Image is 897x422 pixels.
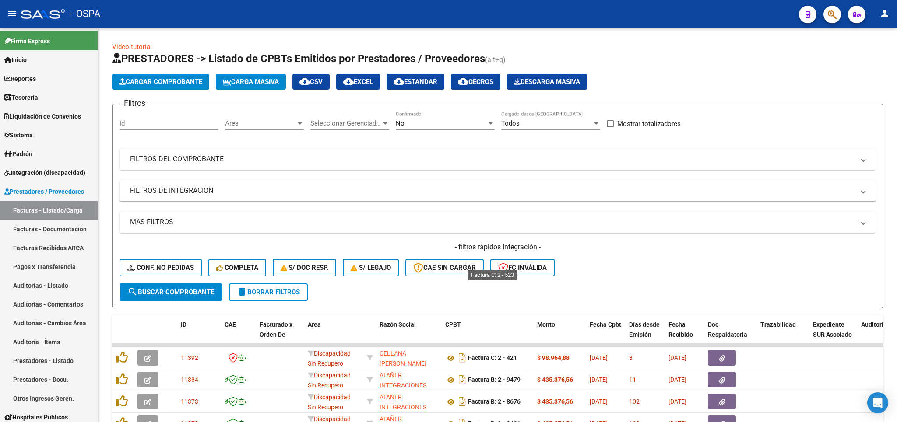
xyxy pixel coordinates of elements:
[343,76,354,87] mat-icon: cloud_download
[537,354,570,361] strong: $ 98.964,88
[4,149,32,159] span: Padrón
[120,283,222,301] button: Buscar Comprobante
[760,321,796,328] span: Trazabilidad
[225,119,296,127] span: Area
[304,315,363,354] datatable-header-cell: Area
[396,119,405,127] span: No
[69,4,100,24] span: - OSPA
[380,370,438,389] div: 30716229978
[458,78,493,86] span: Gecros
[127,288,214,296] span: Buscar Comprobante
[119,78,202,86] span: Cargar Comprobante
[629,376,636,383] span: 11
[590,354,608,361] span: [DATE]
[867,392,888,413] div: Open Intercom Messenger
[405,259,484,276] button: CAE SIN CARGAR
[468,398,521,405] strong: Factura B: 2 - 8676
[507,74,587,90] app-download-masive: Descarga masiva de comprobantes (adjuntos)
[629,398,640,405] span: 102
[458,76,468,87] mat-icon: cloud_download
[343,78,373,86] span: EXCEL
[668,354,686,361] span: [DATE]
[380,372,426,399] span: ATAÑER INTEGRACIONES S.R.L
[4,130,33,140] span: Sistema
[256,315,304,354] datatable-header-cell: Facturado x Orden De
[457,373,468,387] i: Descargar documento
[879,8,890,19] mat-icon: person
[221,315,256,354] datatable-header-cell: CAE
[668,376,686,383] span: [DATE]
[861,321,887,328] span: Auditoria
[223,78,279,86] span: Carga Masiva
[127,264,194,272] span: Conf. no pedidas
[237,288,300,296] span: Borrar Filtros
[112,52,485,65] span: PRESTADORES -> Listado de CPBTs Emitidos por Prestadores / Proveedores
[590,376,608,383] span: [DATE]
[501,119,520,127] span: Todos
[514,78,580,86] span: Descarga Masiva
[490,259,555,276] button: FC Inválida
[4,55,27,65] span: Inicio
[626,315,665,354] datatable-header-cell: Días desde Emisión
[351,264,391,272] span: S/ legajo
[442,315,534,354] datatable-header-cell: CPBT
[181,376,198,383] span: 11384
[468,355,517,362] strong: Factura C: 2 - 421
[308,350,351,367] span: Discapacidad Sin Recupero
[704,315,757,354] datatable-header-cell: Doc Respaldatoria
[590,321,621,328] span: Fecha Cpbt
[757,315,809,354] datatable-header-cell: Trazabilidad
[537,376,573,383] strong: $ 435.376,56
[629,354,633,361] span: 3
[485,56,506,64] span: (alt+q)
[343,259,399,276] button: S/ legajo
[380,349,438,367] div: 27369015082
[4,412,68,422] span: Hospitales Públicos
[130,217,855,227] mat-panel-title: MAS FILTROS
[376,315,442,354] datatable-header-cell: Razón Social
[112,43,152,51] a: Video tutorial
[813,321,852,338] span: Expediente SUR Asociado
[445,321,461,328] span: CPBT
[308,394,351,411] span: Discapacidad Sin Recupero
[534,315,586,354] datatable-header-cell: Monto
[229,283,308,301] button: Borrar Filtros
[4,93,38,102] span: Tesorería
[120,242,876,252] h4: - filtros rápidos Integración -
[208,259,266,276] button: Completa
[281,264,329,272] span: S/ Doc Resp.
[629,321,660,338] span: Días desde Emisión
[225,321,236,328] span: CAE
[665,315,704,354] datatable-header-cell: Fecha Recibido
[394,78,437,86] span: Estandar
[120,212,876,233] mat-expansion-panel-header: MAS FILTROS
[394,76,404,87] mat-icon: cloud_download
[177,315,221,354] datatable-header-cell: ID
[181,398,198,405] span: 11373
[380,392,438,411] div: 30716229978
[181,354,198,361] span: 11392
[237,286,247,297] mat-icon: delete
[387,74,444,90] button: Estandar
[809,315,858,354] datatable-header-cell: Expediente SUR Asociado
[457,351,468,365] i: Descargar documento
[130,186,855,195] mat-panel-title: FILTROS DE INTEGRACION
[273,259,337,276] button: S/ Doc Resp.
[299,78,323,86] span: CSV
[451,74,500,90] button: Gecros
[4,74,36,84] span: Reportes
[310,119,381,127] span: Seleccionar Gerenciador
[507,74,587,90] button: Descarga Masiva
[130,154,855,164] mat-panel-title: FILTROS DEL COMPROBANTE
[4,187,84,196] span: Prestadores / Proveedores
[468,377,521,384] strong: Factura B: 2 - 9479
[590,398,608,405] span: [DATE]
[308,372,351,389] span: Discapacidad Sin Recupero
[260,321,292,338] span: Facturado x Orden De
[299,76,310,87] mat-icon: cloud_download
[708,321,747,338] span: Doc Respaldatoria
[112,74,209,90] button: Cargar Comprobante
[120,259,202,276] button: Conf. no pedidas
[181,321,186,328] span: ID
[120,180,876,201] mat-expansion-panel-header: FILTROS DE INTEGRACION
